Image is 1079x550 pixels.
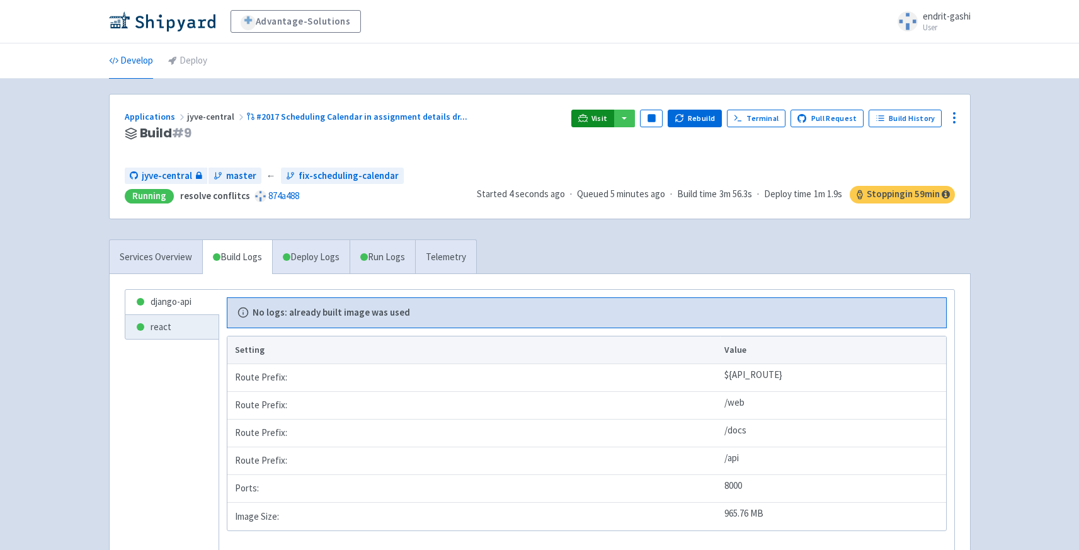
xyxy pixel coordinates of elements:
[415,240,476,275] a: Telemetry
[256,111,467,122] span: #2017 Scheduling Calendar in assignment details dr ...
[253,306,410,320] b: No logs: already built image was used
[850,186,955,203] span: Stopping in 59 min
[125,111,187,122] a: Applications
[720,364,945,392] td: ${API_ROUTE}
[720,336,945,364] th: Value
[246,111,470,122] a: #2017 Scheduling Calendar in assignment details dr...
[125,189,174,203] div: Running
[923,10,971,22] span: endrit-gashi
[109,11,215,32] img: Shipyard logo
[227,336,721,364] th: Setting
[140,126,191,140] span: Build
[719,187,752,202] span: 3m 56.3s
[109,43,153,79] a: Develop
[142,169,192,183] span: jyve-central
[477,186,955,203] div: · · ·
[727,110,785,127] a: Terminal
[227,392,721,420] td: Route Prefix:
[231,10,361,33] a: Advantage-Solutions
[477,188,565,200] span: Started
[187,111,246,122] span: jyve-central
[226,169,256,183] span: master
[720,392,945,420] td: /web
[720,447,945,475] td: /api
[677,187,717,202] span: Build time
[764,187,811,202] span: Deploy time
[668,110,722,127] button: Rebuild
[227,475,721,503] td: Ports:
[299,169,399,183] span: fix-scheduling-calendar
[923,23,971,32] small: User
[791,110,864,127] a: Pull Request
[350,240,415,275] a: Run Logs
[125,290,219,314] a: django-api
[125,168,207,185] a: jyve-central
[125,315,219,340] a: react
[272,240,350,275] a: Deploy Logs
[720,420,945,447] td: /docs
[720,503,945,530] td: 965.76 MB
[890,11,971,32] a: endrit-gashi User
[180,190,250,202] strong: resolve conflitcs
[203,240,272,275] a: Build Logs
[509,188,565,200] time: 4 seconds ago
[227,364,721,392] td: Route Prefix:
[577,188,665,200] span: Queued
[208,168,261,185] a: master
[266,169,276,183] span: ←
[168,43,207,79] a: Deploy
[227,503,721,530] td: Image Size:
[268,190,299,202] a: 874a488
[571,110,614,127] a: Visit
[227,420,721,447] td: Route Prefix:
[720,475,945,503] td: 8000
[281,168,404,185] a: fix-scheduling-calendar
[172,124,191,142] span: # 9
[110,240,202,275] a: Services Overview
[814,187,842,202] span: 1m 1.9s
[610,188,665,200] time: 5 minutes ago
[869,110,942,127] a: Build History
[591,113,608,123] span: Visit
[227,447,721,475] td: Route Prefix:
[640,110,663,127] button: Pause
